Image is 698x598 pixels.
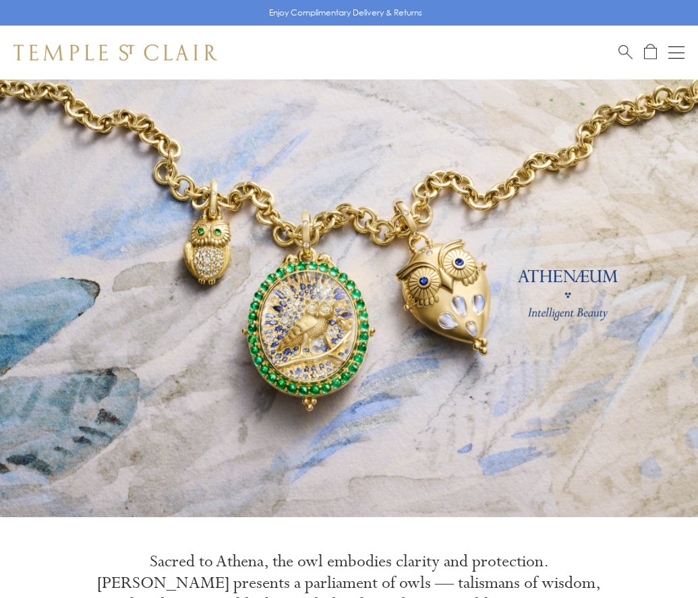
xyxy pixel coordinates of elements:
p: Enjoy Complimentary Delivery & Returns [269,6,422,20]
a: Search [618,44,633,61]
a: Open Shopping Bag [644,44,657,61]
button: Open navigation [668,44,685,61]
img: Temple St. Clair [13,44,217,61]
